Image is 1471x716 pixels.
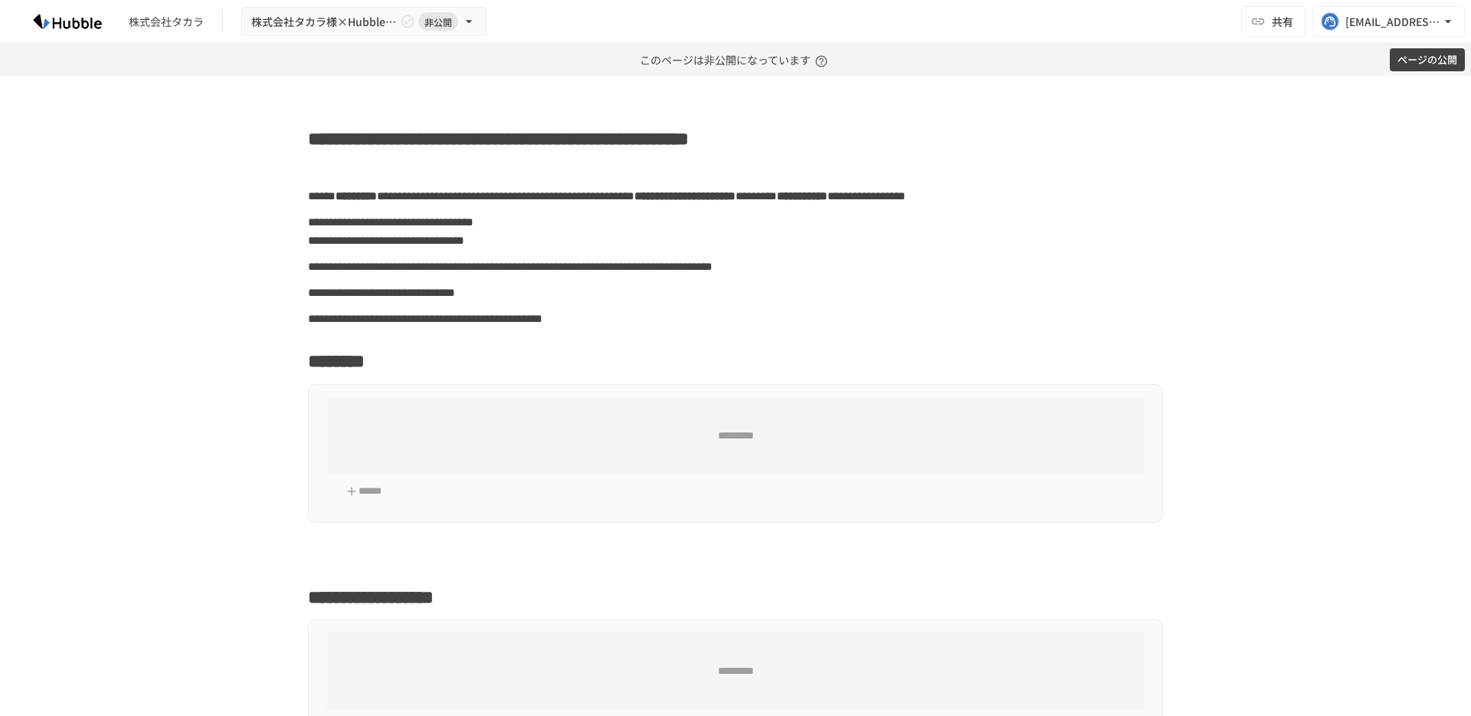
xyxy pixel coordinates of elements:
img: HzDRNkGCf7KYO4GfwKnzITak6oVsp5RHeZBEM1dQFiQ [18,9,116,34]
span: 株式会社タカラ様×Hubble miniトライアル導入資料 [251,12,397,31]
div: 株式会社タカラ [129,14,204,30]
button: ページの公開 [1390,48,1465,72]
button: 共有 [1241,6,1306,37]
div: [EMAIL_ADDRESS][DOMAIN_NAME] [1345,12,1440,31]
p: このページは非公開になっています [640,44,832,76]
span: 非公開 [418,14,458,30]
span: 共有 [1272,13,1293,30]
button: 株式会社タカラ様×Hubble miniトライアル導入資料非公開 [241,7,487,37]
button: [EMAIL_ADDRESS][DOMAIN_NAME] [1312,6,1465,37]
